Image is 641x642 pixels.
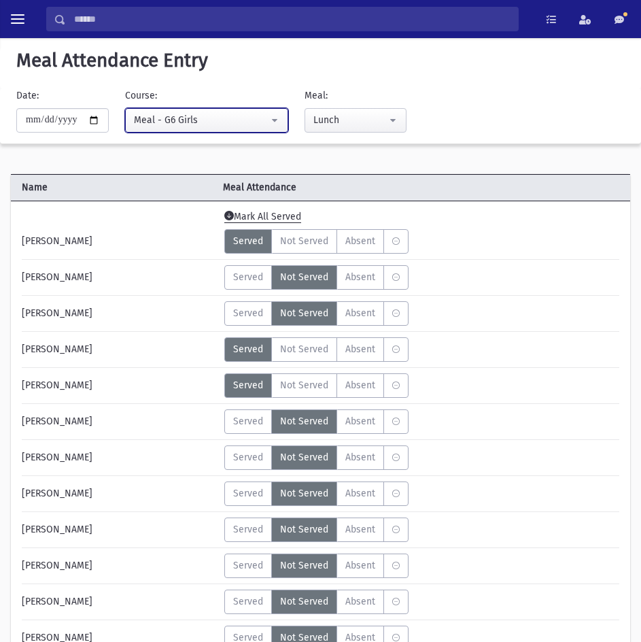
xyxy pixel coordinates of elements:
button: Lunch [305,108,406,133]
span: Not Served [280,342,328,356]
span: Served [233,414,263,428]
button: toggle menu [5,7,30,31]
div: MeaStatus [224,481,409,506]
div: MeaStatus [224,409,409,434]
span: [PERSON_NAME] [22,378,92,392]
button: Meal - G6 Girls [125,108,288,133]
span: [PERSON_NAME] [22,450,92,464]
span: [PERSON_NAME] [22,270,92,284]
span: Not Served [280,414,328,428]
span: Not Served [280,522,328,537]
span: Absent [345,558,375,573]
span: Absent [345,414,375,428]
span: [PERSON_NAME] [22,342,92,356]
span: Served [233,378,263,392]
span: Served [233,342,263,356]
span: [PERSON_NAME] [22,558,92,573]
span: Meal Attendance [218,180,578,195]
input: Search [66,7,518,31]
span: Not Served [280,270,328,284]
div: MeaStatus [224,301,409,326]
div: MeaStatus [224,554,409,578]
div: MeaStatus [224,445,409,470]
span: Absent [345,450,375,464]
span: Not Served [280,594,328,609]
div: MeaStatus [224,590,409,614]
span: Served [233,306,263,320]
div: MeaStatus [224,518,409,542]
span: Absent [345,378,375,392]
span: Served [233,486,263,501]
span: Mark All Served [224,211,301,223]
span: Not Served [280,378,328,392]
span: Not Served [280,234,328,248]
span: Served [233,234,263,248]
span: Absent [345,486,375,501]
span: [PERSON_NAME] [22,414,92,428]
span: Not Served [280,558,328,573]
span: [PERSON_NAME] [22,234,92,248]
span: Not Served [280,306,328,320]
div: MeaStatus [224,373,409,398]
span: Absent [345,306,375,320]
span: Absent [345,342,375,356]
span: Absent [345,270,375,284]
span: Name [11,180,218,195]
span: [PERSON_NAME] [22,306,92,320]
div: Meal - G6 Girls [134,113,268,127]
label: Date: [16,88,39,103]
h5: Meal Attendance Entry [11,49,630,72]
span: [PERSON_NAME] [22,522,92,537]
span: Served [233,558,263,573]
span: [PERSON_NAME] [22,594,92,609]
div: MeaStatus [224,265,409,290]
div: Lunch [313,113,387,127]
label: Meal: [305,88,328,103]
span: Served [233,270,263,284]
div: MeaStatus [224,229,409,254]
span: Served [233,522,263,537]
span: Served [233,450,263,464]
span: [PERSON_NAME] [22,486,92,501]
span: Not Served [280,450,328,464]
span: Absent [345,522,375,537]
span: Absent [345,234,375,248]
label: Course: [125,88,157,103]
div: MeaStatus [224,337,409,362]
span: Not Served [280,486,328,501]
